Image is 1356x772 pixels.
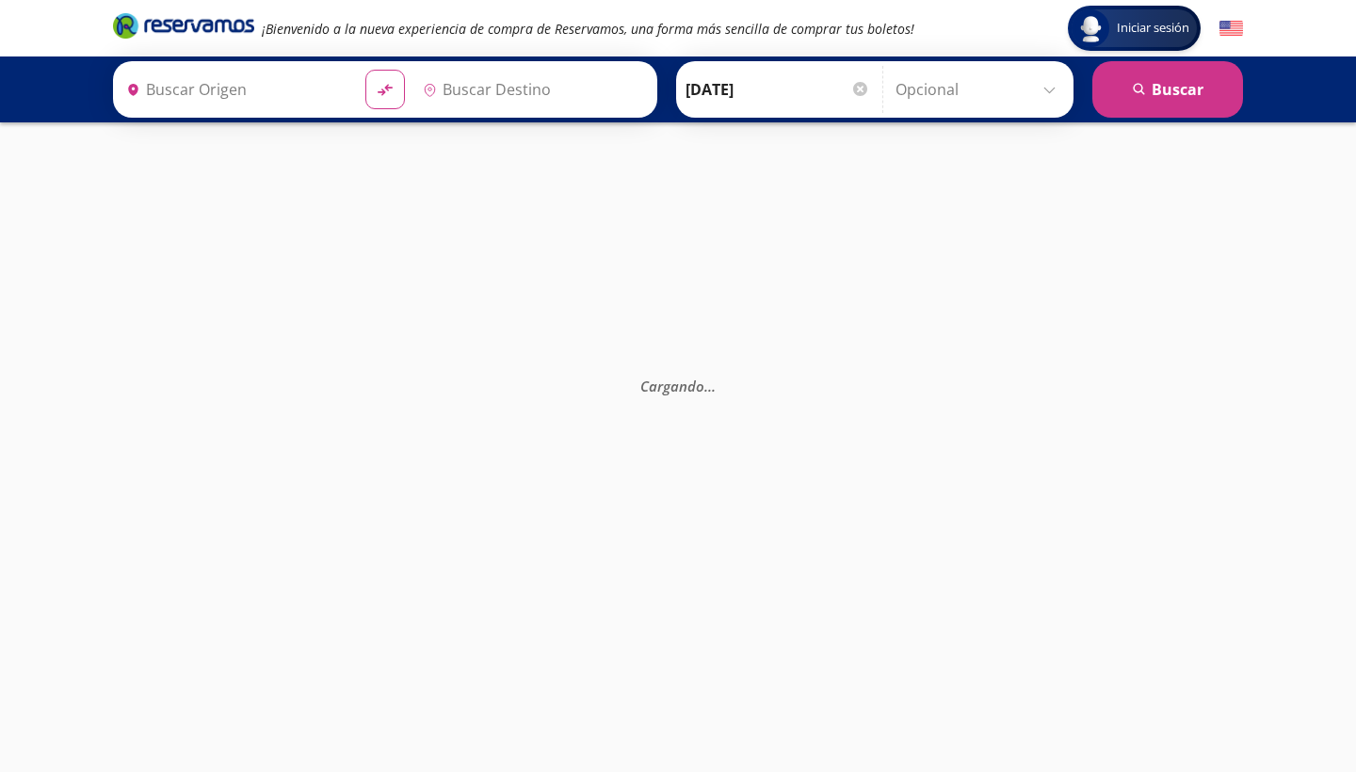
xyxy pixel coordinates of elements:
[1092,61,1243,118] button: Buscar
[896,66,1064,113] input: Opcional
[704,377,708,395] span: .
[262,20,914,38] em: ¡Bienvenido a la nueva experiencia de compra de Reservamos, una forma más sencilla de comprar tus...
[113,11,254,40] i: Brand Logo
[1219,17,1243,40] button: English
[113,11,254,45] a: Brand Logo
[1109,19,1197,38] span: Iniciar sesión
[415,66,647,113] input: Buscar Destino
[708,377,712,395] span: .
[686,66,870,113] input: Elegir Fecha
[119,66,350,113] input: Buscar Origen
[712,377,716,395] span: .
[640,377,716,395] em: Cargando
